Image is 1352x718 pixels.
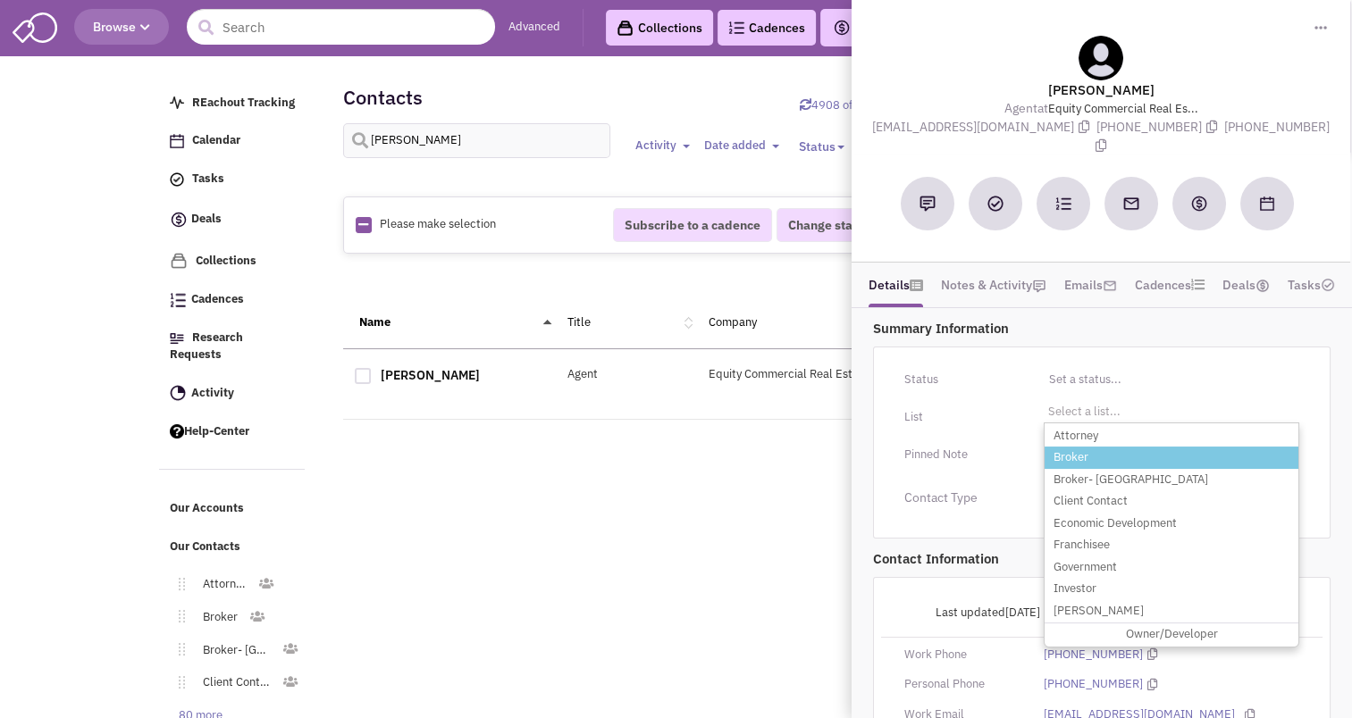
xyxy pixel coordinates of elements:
a: Cadences [1135,271,1205,298]
div: Equity Commercial Real Estate Solutions [697,366,910,383]
input: Set a status... [1044,365,1299,394]
img: Move.png [170,610,185,622]
span: Agent [1004,100,1037,116]
a: Company [709,314,757,330]
a: Advanced [508,19,560,36]
a: Broker [185,605,248,630]
a: Name [359,314,390,330]
a: Details [869,271,923,298]
a: Help-Center [161,415,306,449]
p: Contact Information [873,549,1331,568]
button: Deals [827,16,894,39]
img: Move.png [170,676,185,689]
img: Calendar.png [170,134,184,148]
span: Status [798,138,835,154]
li: [PERSON_NAME] [1045,600,1298,622]
img: Rectangle.png [356,217,372,233]
a: Cadences [718,10,816,46]
li: Investor [1045,578,1298,600]
div: Work Phone [893,647,1032,664]
li: Owner/Developer [1045,622,1298,646]
span: [DATE] [1005,605,1040,620]
a: REachout Tracking [161,87,306,121]
span: REachout Tracking [192,95,295,110]
img: Add a note [920,196,936,212]
img: teammate.png [1079,36,1123,80]
img: Move.png [170,643,185,655]
img: Cadences_logo.png [728,21,744,34]
a: Deals [161,201,306,239]
li: Broker- [GEOGRAPHIC_DATA] [1045,469,1298,491]
div: Personal Phone [893,676,1032,693]
a: Tasks [161,163,306,196]
span: Cadences [191,292,244,307]
img: Move.png [170,578,185,590]
button: Subscribe to a cadence [613,208,772,242]
span: Tasks [192,171,224,187]
span: [PHONE_NUMBER] [1096,119,1224,135]
img: Activity.png [170,385,186,401]
lable: [PERSON_NAME] [872,80,1330,99]
a: Client Contact [185,670,282,696]
button: Activity [629,137,695,155]
a: Emails [1064,271,1117,298]
div: List [893,403,1032,431]
img: icon-deals.svg [833,17,851,38]
h2: Contacts [343,89,423,105]
a: Notes & Activity [941,271,1046,298]
a: Deals [1222,271,1270,298]
span: Our Accounts [170,501,244,516]
button: Browse [74,9,169,45]
img: Add a Task [987,196,1004,212]
div: Contact Type [893,488,1032,506]
li: Attorney [1045,425,1298,447]
a: [PERSON_NAME] [381,367,480,383]
span: [EMAIL_ADDRESS][DOMAIN_NAME] [872,119,1096,135]
button: Status [787,130,855,163]
button: Date added [698,137,785,155]
input: Search [187,9,495,45]
span: Calendar [192,133,240,148]
a: [PHONE_NUMBER] [1044,647,1143,664]
li: Economic Development [1045,513,1298,535]
span: Browse [93,19,150,35]
img: icon-note.png [1032,279,1046,293]
a: Collections [161,244,306,279]
a: Cadences [161,283,306,317]
div: Status [893,365,1032,394]
span: Our Contacts [170,538,240,554]
a: Research Requests [161,321,306,372]
li: Government [1045,556,1298,579]
li: Select a list... [1044,403,1121,416]
img: Subscribe to a cadence [1055,196,1071,212]
div: Agent [556,366,698,383]
a: Our Accounts [161,492,306,526]
img: icon-email-active-16.png [1103,279,1117,293]
a: Tasks [1288,271,1335,298]
a: Sync contacts with Retailsphere [800,97,934,113]
img: icon-tasks.png [170,172,184,187]
li: Broker [1045,447,1298,469]
span: Collections [196,253,256,268]
img: icon-collection-lavender.png [170,252,188,270]
span: [PHONE_NUMBER] [1091,119,1330,154]
img: icon-collection-lavender-black.svg [617,20,634,37]
span: at [1004,100,1198,116]
img: help.png [170,424,184,438]
img: Schedule a Meeting [1260,196,1274,211]
li: Client Contact [1045,490,1298,513]
a: [PHONE_NUMBER] [1044,676,1143,693]
div: Last updated [893,596,1052,630]
img: Send an email [1122,195,1140,213]
input: Search contacts [343,123,611,158]
img: TaskCount.png [1321,278,1335,292]
a: Activity [161,377,306,411]
a: Title [567,314,591,330]
a: Our Contacts [161,530,306,564]
span: Date added [703,138,765,153]
span: Please make selection [380,216,496,231]
p: Summary Information [873,319,1331,338]
img: Create a deal [1190,195,1208,213]
span: Research Requests [170,330,243,362]
a: Broker- [GEOGRAPHIC_DATA] [185,638,282,664]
